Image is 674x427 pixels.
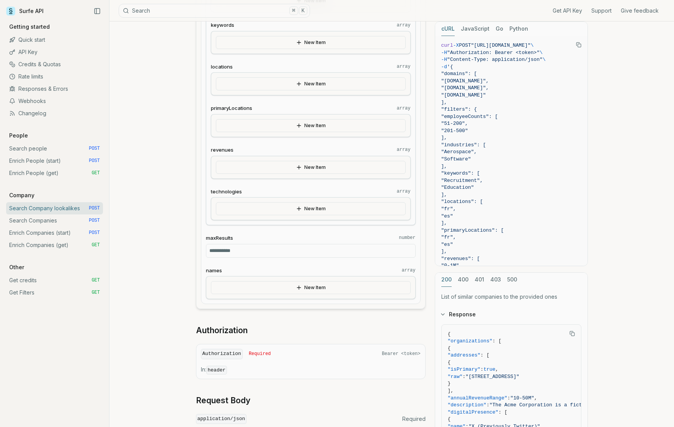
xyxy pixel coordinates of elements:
[441,149,477,155] span: "Aerospace",
[91,277,100,283] span: GET
[447,64,453,70] span: '{
[441,78,489,84] span: "[DOMAIN_NAME]",
[216,77,406,90] button: New Item
[480,366,483,372] span: :
[509,22,528,36] button: Python
[91,5,103,17] button: Collapse Sidebar
[6,23,53,31] p: Getting started
[6,263,27,271] p: Other
[510,395,534,401] span: "10-50M"
[441,206,456,212] span: "fr",
[401,267,415,273] code: array
[448,352,481,358] span: "addresses"
[6,34,103,46] a: Quick start
[448,366,481,372] span: "isPrimary"
[441,135,447,141] span: ],
[508,395,511,401] span: :
[441,227,504,233] span: "primaryLocations": [
[531,43,534,48] span: \
[119,4,310,18] button: Search⌘K
[441,164,447,169] span: ],
[458,273,468,287] button: 400
[201,349,243,359] code: Authorization
[397,105,410,111] code: array
[486,402,490,408] span: :
[453,43,459,48] span: -X
[91,242,100,248] span: GET
[459,43,471,48] span: POST
[621,7,659,15] a: Give feedback
[447,57,543,62] span: "Content-Type: application/json"
[573,39,584,51] button: Copy Text
[448,381,451,386] span: }
[6,202,103,214] a: Search Company lookalikes POST
[591,7,612,15] a: Support
[89,146,100,152] span: POST
[397,147,410,153] code: array
[216,161,406,174] button: New Item
[211,188,242,195] span: technologies
[448,360,451,365] span: {
[441,57,447,62] span: -H
[6,83,103,95] a: Responses & Errors
[441,128,468,134] span: "201-500"
[543,57,546,62] span: \
[441,192,447,198] span: ],
[299,7,307,15] kbd: K
[441,242,453,247] span: "es"
[397,188,410,195] code: array
[441,178,483,183] span: "Recruitment",
[382,351,421,357] span: Bearer <token>
[448,338,493,344] span: "organizations"
[471,43,531,48] span: "[URL][DOMAIN_NAME]"
[441,170,480,176] span: "keywords": [
[211,146,233,154] span: revenues
[206,267,222,274] span: names
[249,351,271,357] span: Required
[441,50,447,56] span: -H
[6,191,38,199] p: Company
[6,70,103,83] a: Rate limits
[498,409,507,415] span: : [
[553,7,582,15] a: Get API Key
[441,263,462,268] span: "0-1M",
[441,92,486,98] span: "[DOMAIN_NAME]"
[6,239,103,251] a: Enrich Companies (get) GET
[399,235,415,241] code: number
[441,249,447,254] span: ],
[441,234,456,240] span: "fr",
[89,205,100,211] span: POST
[216,202,406,215] button: New Item
[211,105,252,112] span: primaryLocations
[397,64,410,70] code: array
[435,304,588,324] button: Response
[483,366,495,372] span: true
[441,256,480,262] span: "revenues": [
[196,325,248,336] a: Authorization
[6,227,103,239] a: Enrich Companies (start) POST
[6,214,103,227] a: Search Companies POST
[507,273,517,287] button: 500
[89,218,100,224] span: POST
[211,63,233,70] span: locations
[495,366,498,372] span: ,
[496,22,503,36] button: Go
[441,85,489,91] span: "[DOMAIN_NAME]",
[534,395,537,401] span: ,
[6,274,103,286] a: Get credits GET
[6,142,103,155] a: Search people POST
[6,5,44,17] a: Surfe API
[91,290,100,296] span: GET
[441,273,452,287] button: 200
[475,273,484,287] button: 401
[540,50,543,56] span: \
[441,185,474,190] span: "Education"
[448,416,451,422] span: {
[441,142,486,148] span: "industries": [
[211,281,411,294] button: New Item
[448,402,486,408] span: "description"
[206,366,227,375] code: header
[441,114,498,119] span: "employeeCounts": [
[441,293,581,301] p: List of similar companies to the provided ones
[201,366,421,374] p: In:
